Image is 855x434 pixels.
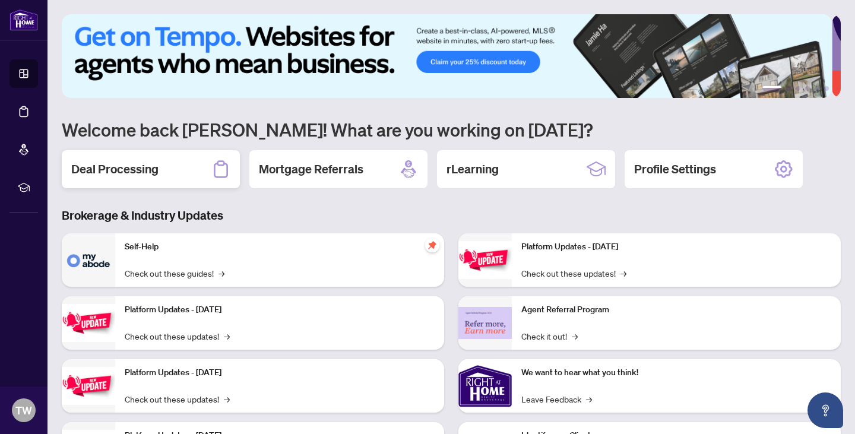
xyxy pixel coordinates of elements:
h2: rLearning [446,161,499,178]
p: Platform Updates - [DATE] [521,240,831,254]
button: 2 [786,86,791,91]
a: Check out these updates!→ [125,392,230,406]
a: Check out these updates!→ [125,330,230,343]
span: TW [15,402,32,419]
span: → [218,267,224,280]
img: Platform Updates - July 21, 2025 [62,367,115,404]
button: 5 [815,86,819,91]
span: → [620,267,626,280]
h2: Mortgage Referrals [259,161,363,178]
span: → [224,392,230,406]
p: We want to hear what you think! [521,366,831,379]
h2: Profile Settings [634,161,716,178]
img: Agent Referral Program [458,307,512,340]
a: Leave Feedback→ [521,392,592,406]
button: 3 [796,86,800,91]
img: Platform Updates - September 16, 2025 [62,304,115,341]
span: → [586,392,592,406]
span: → [224,330,230,343]
h3: Brokerage & Industry Updates [62,207,841,224]
img: Platform Updates - June 23, 2025 [458,241,512,278]
button: 4 [805,86,810,91]
p: Platform Updates - [DATE] [125,303,435,316]
span: pushpin [425,238,439,252]
a: Check out these guides!→ [125,267,224,280]
span: → [572,330,578,343]
img: logo [9,9,38,31]
img: We want to hear what you think! [458,359,512,413]
p: Agent Referral Program [521,303,831,316]
a: Check out these updates!→ [521,267,626,280]
img: Self-Help [62,233,115,287]
img: Slide 0 [62,14,832,98]
button: 1 [762,86,781,91]
button: 6 [824,86,829,91]
h2: Deal Processing [71,161,159,178]
p: Self-Help [125,240,435,254]
p: Platform Updates - [DATE] [125,366,435,379]
button: Open asap [807,392,843,428]
a: Check it out!→ [521,330,578,343]
h1: Welcome back [PERSON_NAME]! What are you working on [DATE]? [62,118,841,141]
